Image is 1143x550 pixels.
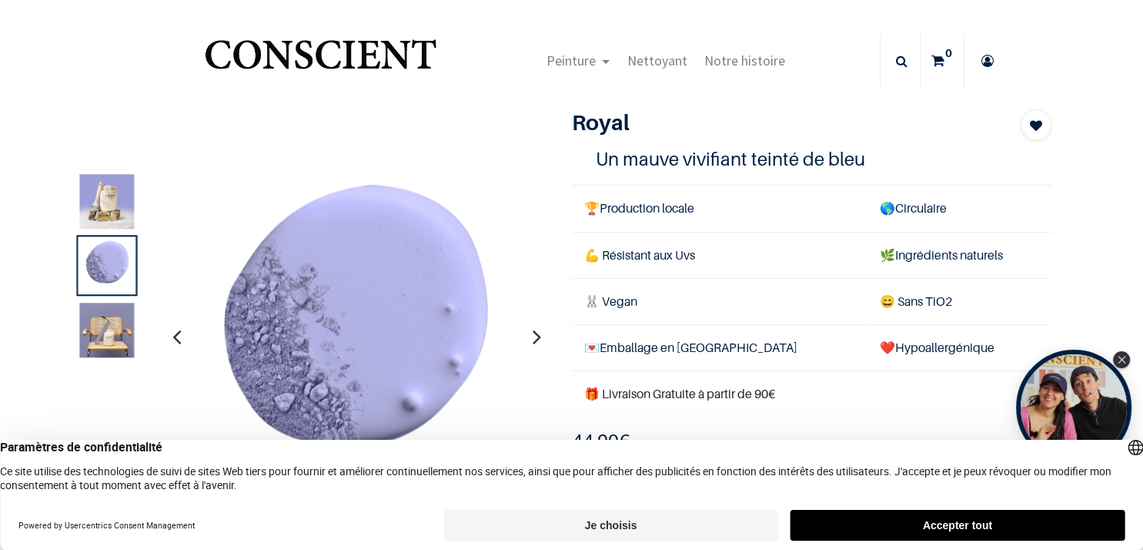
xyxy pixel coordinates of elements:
font: 🎁 Livraison Gratuite à partir de 90€ [584,386,775,401]
img: Product image [79,239,134,293]
span: 😄 S [880,293,904,309]
img: Product image [79,174,134,229]
span: Add to wishlist [1030,116,1042,135]
td: ans TiO2 [867,278,1051,324]
button: Add to wishlist [1021,109,1051,140]
span: 🌎 [880,200,895,216]
div: Open Tolstoy [1016,350,1131,465]
div: Open Tolstoy widget [1016,350,1131,465]
td: Ingrédients naturels [867,232,1051,278]
a: 0 [921,34,964,88]
a: Peinture [537,34,618,88]
a: Logo of Conscient [202,31,439,92]
button: Open chat widget [13,13,59,59]
span: 🌿 [880,247,895,263]
img: Conscient [202,31,439,92]
span: 🐰 Vegan [584,293,637,309]
span: Nettoyant [627,52,687,69]
sup: 0 [941,45,956,61]
span: Notre histoire [704,52,785,69]
span: 💌 [584,340,600,355]
span: 💪 Résistant aux Uvs [584,247,695,263]
td: Emballage en [GEOGRAPHIC_DATA] [572,324,867,371]
span: Peinture [546,52,596,69]
div: Tolstoy bubble widget [1016,350,1131,465]
span: 44,90 [572,430,619,452]
td: Circulaire [867,186,1051,232]
img: Product image [79,303,134,357]
img: Product image [184,167,523,506]
span: 🏆 [584,200,600,216]
td: Production locale [572,186,867,232]
h1: Royal [572,109,980,136]
b: € [572,430,630,452]
h4: Un mauve vivifiant teinté de bleu [596,147,1028,171]
div: Close Tolstoy widget [1113,351,1130,368]
td: ❤️Hypoallergénique [867,324,1051,371]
